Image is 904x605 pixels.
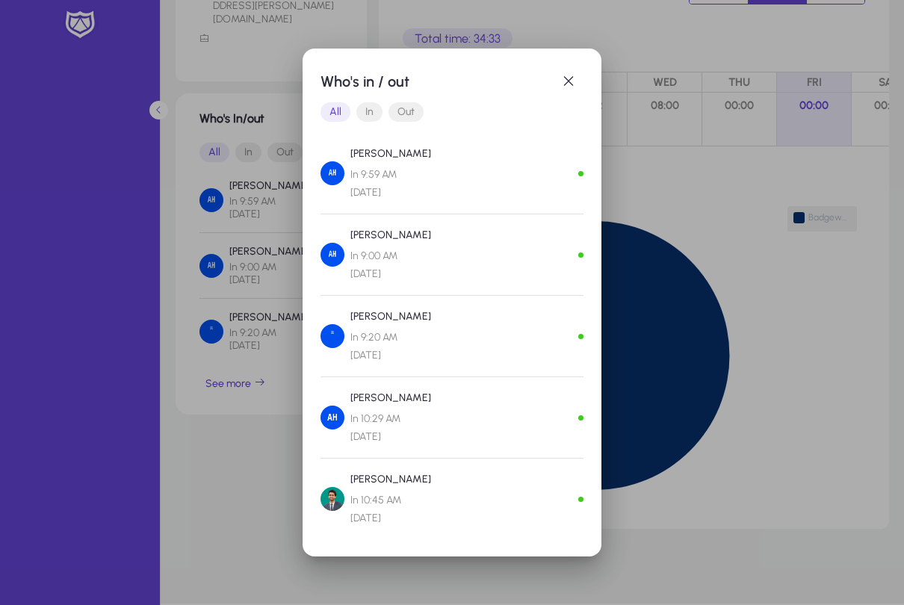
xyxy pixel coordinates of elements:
mat-button-toggle-group: Font Style [321,97,583,127]
img: Ali Salem [321,324,344,348]
p: [PERSON_NAME] [350,308,431,326]
span: In 10:45 AM [DATE] [350,491,431,527]
button: In [356,102,383,122]
span: In 10:29 AM [DATE] [350,410,431,446]
button: Out [388,102,424,122]
span: In 9:59 AM [DATE] [350,166,431,202]
img: Aleaa Hassan [321,161,344,185]
img: Ahmed Hafez [321,243,344,267]
p: [PERSON_NAME] [350,145,431,163]
p: [PERSON_NAME] [350,226,431,244]
span: In 9:00 AM [DATE] [350,247,431,283]
p: [PERSON_NAME] [350,389,431,407]
h1: Who's in / out [321,69,554,93]
button: All [321,102,350,122]
p: [PERSON_NAME] [350,471,431,488]
span: In 9:20 AM [DATE] [350,329,431,364]
img: Mahmoud ghazy [321,487,344,511]
img: Ahmed Hussam [321,406,344,429]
